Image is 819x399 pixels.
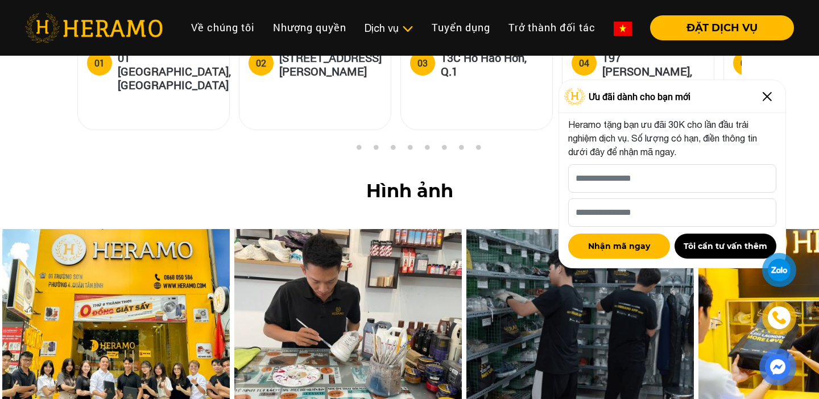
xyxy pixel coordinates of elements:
button: ĐẶT DỊCH VỤ [650,15,794,40]
p: Heramo tặng bạn ưu đãi 30K cho lần đầu trải nghiệm dịch vụ. Số lượng có hạn, điền thông tin dưới ... [568,118,776,159]
span: Ưu đãi dành cho bạn mới [589,90,690,103]
button: Nhận mã ngay [568,234,670,259]
button: 4 [387,144,398,156]
div: 05 [741,56,751,70]
div: 04 [579,56,589,70]
img: subToggleIcon [402,23,413,35]
h5: 13C Hồ Hảo Hớn, Q.1 [441,51,543,78]
img: vn-flag.png [614,22,632,36]
a: ĐẶT DỊCH VỤ [641,23,794,33]
button: 9 [472,144,483,156]
img: heramo-logo.png [25,13,163,43]
button: 2 [353,144,364,156]
h5: [STREET_ADDRESS][PERSON_NAME] [279,51,382,78]
a: phone-icon [763,302,795,334]
div: 01 [94,56,105,70]
h5: 01 [GEOGRAPHIC_DATA], [GEOGRAPHIC_DATA] [118,51,231,92]
div: 03 [417,56,428,70]
h2: Hình ảnh [18,180,801,202]
div: 02 [256,56,266,70]
a: Tuyển dụng [423,15,499,40]
button: 5 [404,144,415,156]
img: Close [758,88,776,106]
button: 7 [438,144,449,156]
div: Dịch vụ [365,20,413,36]
button: 8 [455,144,466,156]
a: Nhượng quyền [264,15,355,40]
a: Về chúng tôi [182,15,264,40]
a: Trở thành đối tác [499,15,605,40]
h5: 197 [PERSON_NAME], Q.Gò Vấp [602,51,705,92]
button: 3 [370,144,381,156]
img: phone-icon [771,309,787,326]
button: Tôi cần tư vấn thêm [675,234,776,259]
img: Logo [564,88,586,105]
button: 1 [336,144,347,156]
button: 6 [421,144,432,156]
